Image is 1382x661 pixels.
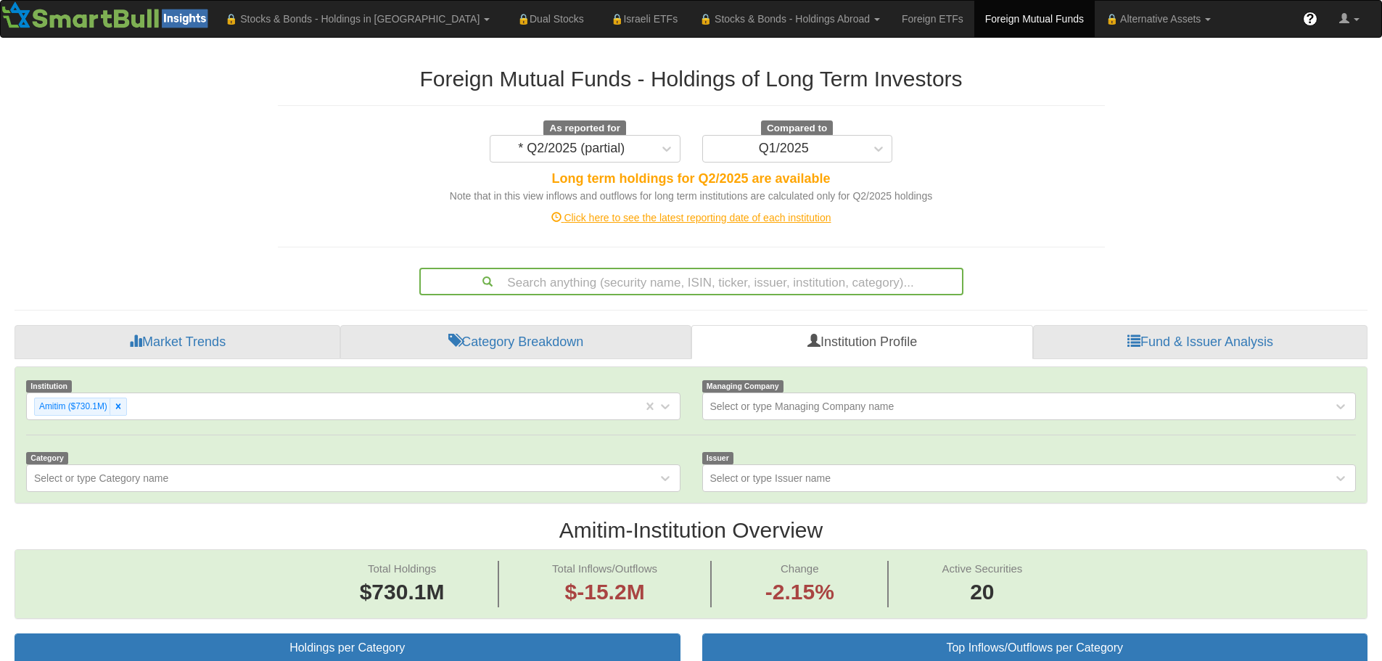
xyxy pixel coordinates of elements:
[710,399,894,414] div: Select or type Managing Company name
[421,269,962,294] div: Search anything (security name, ISIN, ticker, issuer, institution, category)...
[214,1,501,37] a: 🔒 Stocks & Bonds - Holdings in [GEOGRAPHIC_DATA]
[26,380,72,393] span: Institution
[691,325,1033,360] a: Institution Profile
[702,380,783,393] span: Managing Company
[26,641,669,654] h3: Holdings per Category
[942,577,1022,608] span: 20
[1033,325,1367,360] a: Fund & Issuer Analysis
[974,1,1095,37] a: Foreign Mutual Funds
[26,452,68,464] span: Category
[1307,12,1315,26] span: ?
[702,452,734,464] span: Issuer
[552,562,657,575] span: Total Inflows/Outflows
[15,518,1367,542] h2: Amitim - Institution Overview
[368,562,436,575] span: Total Holdings
[267,210,1116,225] div: Click here to see the latest reporting date of each institution
[595,1,688,37] a: 🔒Israeli ETFs
[1292,1,1328,37] a: ?
[1,1,214,30] img: Smartbull
[543,120,626,136] span: As reported for
[340,325,691,360] a: Category Breakdown
[15,325,340,360] a: Market Trends
[781,562,819,575] span: Change
[765,577,834,608] span: -2.15%
[360,580,445,604] span: $730.1M
[34,471,168,485] div: Select or type Category name
[565,580,645,604] span: $-15.2M
[278,170,1105,189] div: Long term holdings for Q2/2025 are available
[35,398,110,415] div: Amitim ($730.1M)
[278,67,1105,91] h2: Foreign Mutual Funds - Holdings of Long Term Investors
[891,1,974,37] a: Foreign ETFs
[1095,1,1222,37] a: 🔒 Alternative Assets
[759,141,809,156] div: Q1/2025
[942,562,1022,575] span: Active Securities
[501,1,594,37] a: 🔒Dual Stocks
[710,471,831,485] div: Select or type Issuer name
[518,141,625,156] div: * Q2/2025 (partial)
[761,120,833,136] span: Compared to
[714,641,1357,654] h3: Top Inflows/Outflows per Category
[278,189,1105,203] div: Note that in this view inflows and outflows for long term institutions are calculated only for Q2...
[688,1,891,37] a: 🔒 Stocks & Bonds - Holdings Abroad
